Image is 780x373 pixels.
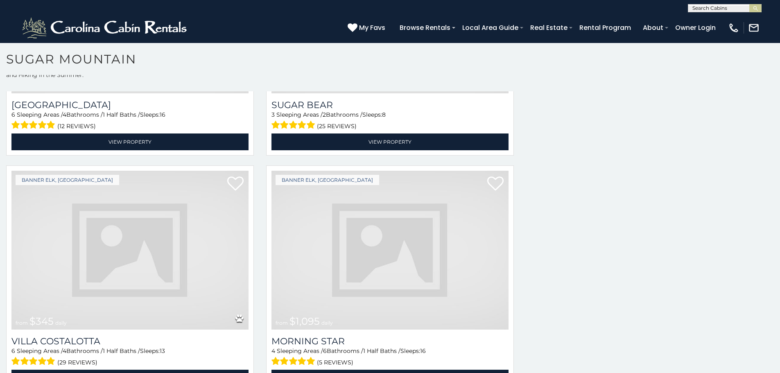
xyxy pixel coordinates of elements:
div: Sleeping Areas / Bathrooms / Sleeps: [271,347,509,368]
span: 6 [11,111,15,118]
span: 4 [63,111,66,118]
span: 2 [323,111,326,118]
img: mail-regular-white.png [748,22,760,34]
a: About [639,20,667,35]
span: (29 reviews) [57,357,97,368]
a: Banner Elk, [GEOGRAPHIC_DATA] [16,175,119,185]
span: 3 [271,111,275,118]
span: $345 [29,315,54,327]
span: (5 reviews) [317,357,353,368]
span: 13 [160,347,165,355]
a: View Property [271,133,509,150]
span: (25 reviews) [317,121,357,131]
span: daily [55,320,67,326]
a: Sugar Bear [271,99,509,111]
a: from $345 daily [11,171,249,330]
img: White-1-2.png [20,16,190,40]
span: 16 [420,347,426,355]
a: View Property [11,133,249,150]
a: [GEOGRAPHIC_DATA] [11,99,249,111]
a: Owner Login [671,20,720,35]
img: phone-regular-white.png [728,22,739,34]
span: from [276,320,288,326]
div: Sleeping Areas / Bathrooms / Sleeps: [11,111,249,131]
a: Add to favorites [487,176,504,193]
span: (12 reviews) [57,121,96,131]
span: My Favs [359,23,385,33]
a: Rental Program [575,20,635,35]
div: Sleeping Areas / Bathrooms / Sleeps: [271,111,509,131]
a: Villa Costalotta [11,336,249,347]
img: dummy-image.jpg [271,171,509,330]
h3: Sugar Mountain Lodge [11,99,249,111]
img: dummy-image.jpg [11,171,249,330]
a: Morning Star [271,336,509,347]
span: 6 [323,347,327,355]
a: Add to favorites [227,176,244,193]
a: Browse Rentals [396,20,454,35]
span: 6 [11,347,15,355]
span: 1 Half Baths / [103,111,140,118]
span: 4 [271,347,275,355]
span: from [16,320,28,326]
a: Banner Elk, [GEOGRAPHIC_DATA] [276,175,379,185]
a: Real Estate [526,20,572,35]
span: 8 [382,111,386,118]
a: from $1,095 daily [271,171,509,330]
span: daily [321,320,333,326]
span: 16 [160,111,165,118]
div: Sleeping Areas / Bathrooms / Sleeps: [11,347,249,368]
a: Local Area Guide [458,20,522,35]
span: 1 Half Baths / [103,347,140,355]
span: 1 Half Baths / [363,347,400,355]
span: $1,095 [289,315,320,327]
span: 4 [63,347,66,355]
a: My Favs [348,23,387,33]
